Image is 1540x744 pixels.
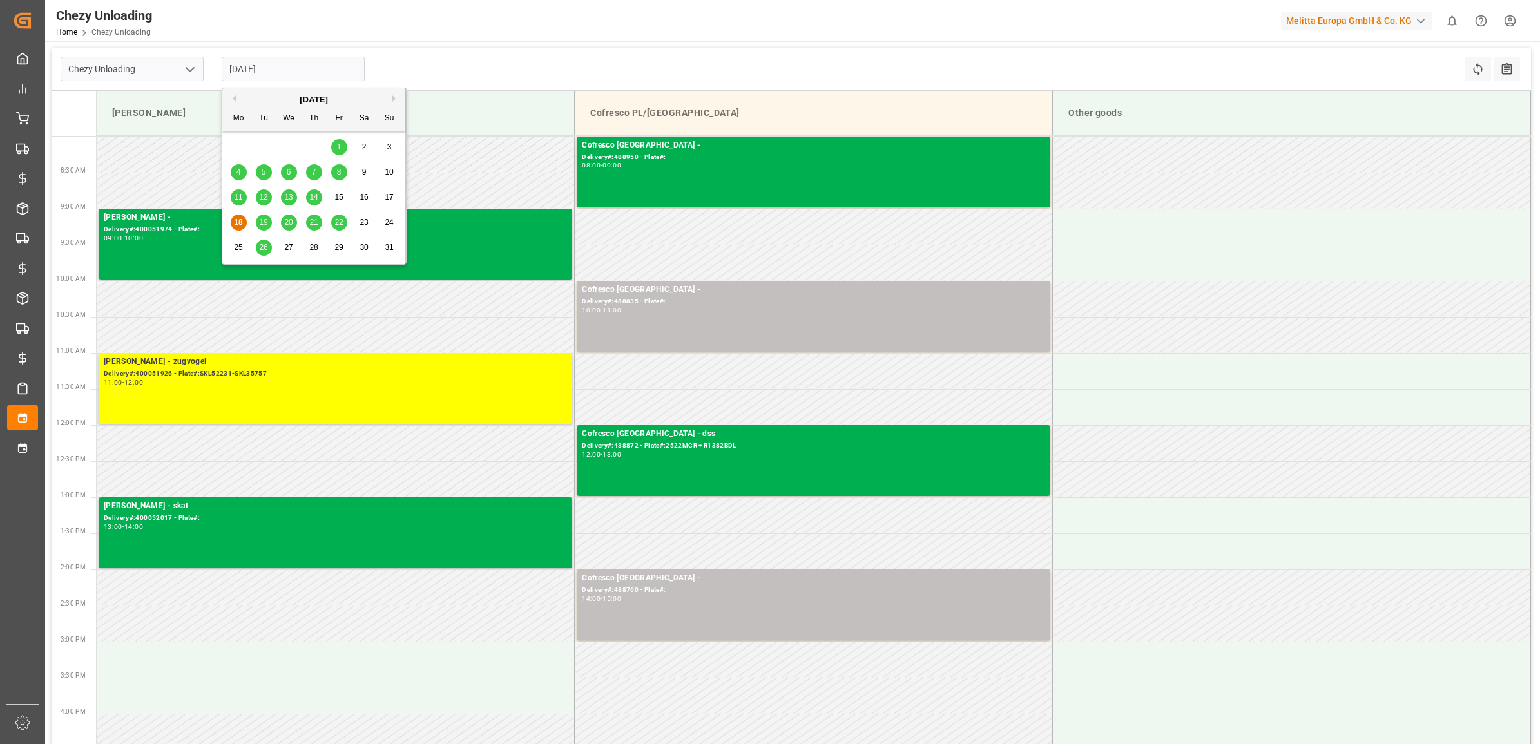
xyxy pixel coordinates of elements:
div: 12:00 [582,452,601,457]
div: Delivery#:488872 - Plate#:2522MCR + R1382BDL [582,441,1045,452]
div: Delivery#:400052017 - Plate#: [104,513,567,524]
div: 09:00 [104,235,122,241]
span: 10:00 AM [56,275,86,282]
div: Choose Friday, August 22nd, 2025 [331,215,347,231]
span: 3 [387,142,392,151]
span: 31 [385,243,393,252]
span: 12 [259,193,267,202]
div: Cofresco [GEOGRAPHIC_DATA] - [582,572,1045,585]
div: [DATE] [222,93,405,106]
div: Mo [231,111,247,127]
div: Choose Thursday, August 21st, 2025 [306,215,322,231]
div: - [601,307,602,313]
span: 12:00 PM [56,419,86,426]
div: Su [381,111,398,127]
div: Delivery#:488760 - Plate#: [582,585,1045,596]
button: Next Month [392,95,399,102]
span: 23 [360,218,368,227]
div: Choose Wednesday, August 27th, 2025 [281,240,297,256]
span: 1 [337,142,342,151]
span: 19 [259,218,267,227]
div: - [122,235,124,241]
div: Choose Sunday, August 31st, 2025 [381,240,398,256]
span: 4:00 PM [61,708,86,715]
input: Type to search/select [61,57,204,81]
span: 27 [284,243,293,252]
input: DD.MM.YYYY [222,57,365,81]
div: Delivery#:488950 - Plate#: [582,152,1045,163]
div: month 2025-08 [226,135,402,260]
span: 22 [334,218,343,227]
div: Choose Tuesday, August 12th, 2025 [256,189,272,205]
span: 8:30 AM [61,167,86,174]
span: 13 [284,193,293,202]
div: 10:00 [582,307,601,313]
div: Choose Thursday, August 7th, 2025 [306,164,322,180]
div: Choose Sunday, August 24th, 2025 [381,215,398,231]
a: Home [56,28,77,37]
button: Melitta Europa GmbH & Co. KG [1281,8,1438,33]
div: Choose Saturday, August 2nd, 2025 [356,139,372,155]
span: 17 [385,193,393,202]
div: Choose Saturday, August 16th, 2025 [356,189,372,205]
div: Choose Friday, August 29th, 2025 [331,240,347,256]
div: Melitta Europa GmbH & Co. KG [1281,12,1432,30]
div: Choose Wednesday, August 20th, 2025 [281,215,297,231]
span: 9 [362,167,367,176]
span: 9:00 AM [61,203,86,210]
span: 25 [234,243,242,252]
div: 13:00 [602,452,621,457]
div: Cofresco [GEOGRAPHIC_DATA] - dss [582,428,1045,441]
span: 12:30 PM [56,455,86,463]
div: Choose Monday, August 11th, 2025 [231,189,247,205]
div: Choose Tuesday, August 5th, 2025 [256,164,272,180]
div: Choose Sunday, August 3rd, 2025 [381,139,398,155]
span: 3:00 PM [61,636,86,643]
span: 7 [312,167,316,176]
div: 09:00 [602,162,621,168]
div: Choose Monday, August 18th, 2025 [231,215,247,231]
div: [PERSON_NAME] - skat [104,500,567,513]
span: 30 [360,243,368,252]
div: - [601,162,602,168]
div: Choose Sunday, August 17th, 2025 [381,189,398,205]
div: Choose Saturday, August 23rd, 2025 [356,215,372,231]
div: Tu [256,111,272,127]
span: 11 [234,193,242,202]
div: Fr [331,111,347,127]
div: Choose Thursday, August 14th, 2025 [306,189,322,205]
div: Cofresco PL/[GEOGRAPHIC_DATA] [585,101,1042,125]
span: 10:30 AM [56,311,86,318]
div: Other goods [1063,101,1520,125]
div: Choose Saturday, August 9th, 2025 [356,164,372,180]
span: 15 [334,193,343,202]
div: Delivery#:400051926 - Plate#:SKL52231-SKL35757 [104,368,567,379]
div: - [122,524,124,529]
span: 10 [385,167,393,176]
div: - [122,379,124,385]
div: [PERSON_NAME] [107,101,564,125]
div: Choose Monday, August 4th, 2025 [231,164,247,180]
div: 15:00 [602,596,621,602]
div: Choose Wednesday, August 13th, 2025 [281,189,297,205]
span: 9:30 AM [61,239,86,246]
div: [PERSON_NAME] - [104,211,567,224]
div: 14:00 [124,524,143,529]
div: [PERSON_NAME] - zugvogel [104,356,567,368]
button: Previous Month [229,95,236,102]
span: 2 [362,142,367,151]
span: 29 [334,243,343,252]
div: Sa [356,111,372,127]
span: 8 [337,167,342,176]
div: 12:00 [124,379,143,385]
div: Th [306,111,322,127]
div: Delivery#:400051974 - Plate#: [104,224,567,235]
span: 5 [262,167,266,176]
div: 13:00 [104,524,122,529]
span: 14 [309,193,318,202]
span: 6 [287,167,291,176]
div: Delivery#:488835 - Plate#: [582,296,1045,307]
button: Help Center [1467,6,1496,35]
div: Chezy Unloading [56,6,152,25]
div: We [281,111,297,127]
